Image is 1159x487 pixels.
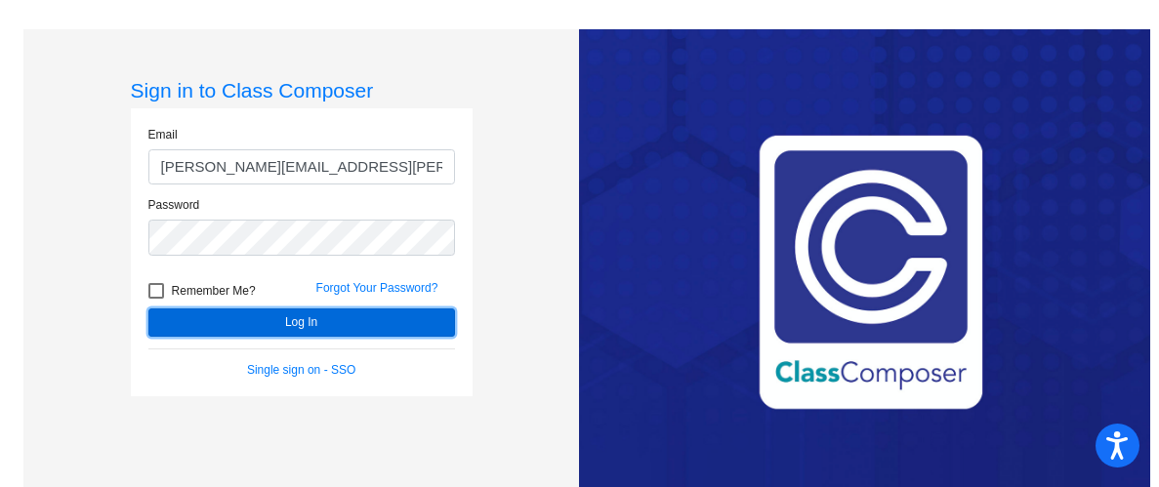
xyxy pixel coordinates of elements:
[247,363,355,377] a: Single sign on - SSO
[148,196,200,214] label: Password
[148,126,178,143] label: Email
[172,279,256,303] span: Remember Me?
[131,78,473,102] h3: Sign in to Class Composer
[148,308,455,337] button: Log In
[316,281,438,295] a: Forgot Your Password?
